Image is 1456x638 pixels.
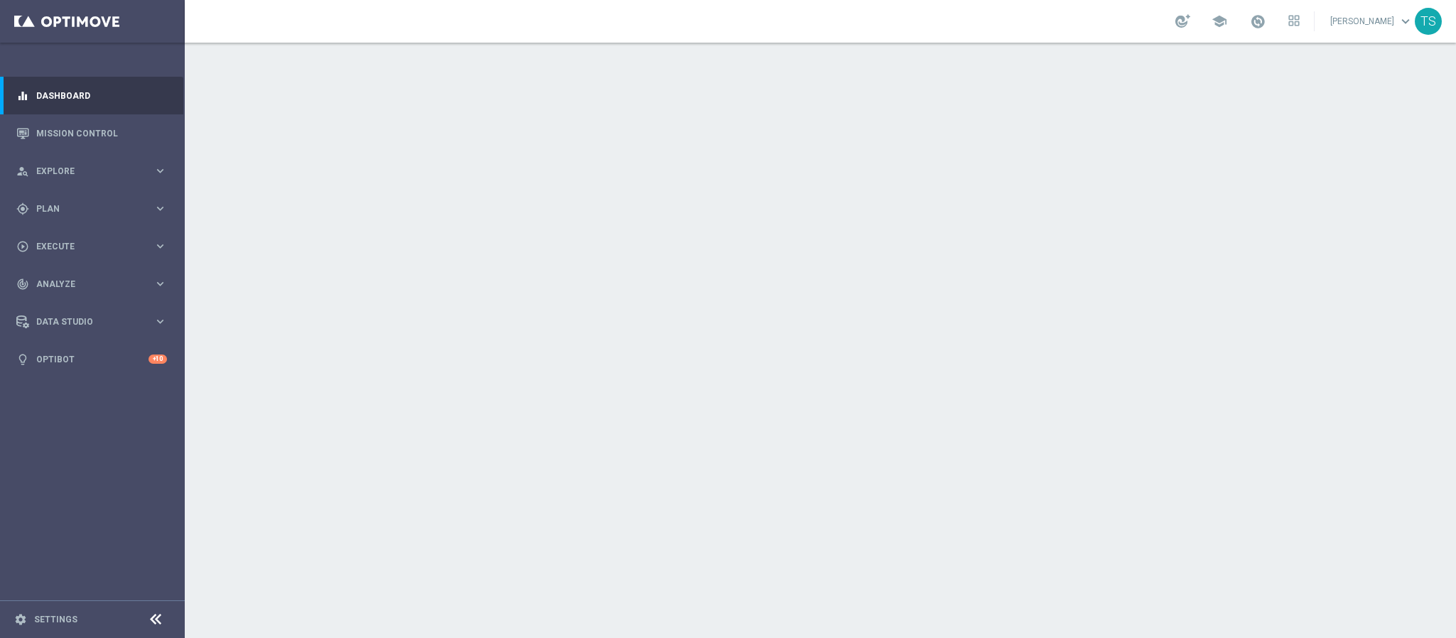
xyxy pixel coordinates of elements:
i: keyboard_arrow_right [153,239,167,253]
i: keyboard_arrow_right [153,315,167,328]
div: +10 [149,355,167,364]
button: lightbulb Optibot +10 [16,354,168,365]
div: Explore [16,165,153,178]
div: TS [1415,8,1442,35]
div: Optibot [16,340,167,378]
div: Dashboard [16,77,167,114]
span: Plan [36,205,153,213]
a: Mission Control [36,114,167,152]
i: gps_fixed [16,202,29,215]
i: keyboard_arrow_right [153,202,167,215]
i: play_circle_outline [16,240,29,253]
button: gps_fixed Plan keyboard_arrow_right [16,203,168,215]
i: lightbulb [16,353,29,366]
div: Analyze [16,278,153,291]
span: keyboard_arrow_down [1398,13,1413,29]
div: Mission Control [16,114,167,152]
a: Dashboard [36,77,167,114]
span: Data Studio [36,318,153,326]
button: play_circle_outline Execute keyboard_arrow_right [16,241,168,252]
div: Plan [16,202,153,215]
a: [PERSON_NAME]keyboard_arrow_down [1329,11,1415,32]
button: person_search Explore keyboard_arrow_right [16,166,168,177]
button: equalizer Dashboard [16,90,168,102]
span: Explore [36,167,153,175]
i: equalizer [16,90,29,102]
i: keyboard_arrow_right [153,277,167,291]
i: keyboard_arrow_right [153,164,167,178]
span: Analyze [36,280,153,288]
a: Settings [34,615,77,624]
button: track_changes Analyze keyboard_arrow_right [16,279,168,290]
i: settings [14,613,27,626]
a: Optibot [36,340,149,378]
i: person_search [16,165,29,178]
button: Mission Control [16,128,168,139]
span: school [1212,13,1227,29]
button: Data Studio keyboard_arrow_right [16,316,168,328]
span: Execute [36,242,153,251]
div: Data Studio [16,315,153,328]
i: track_changes [16,278,29,291]
div: Execute [16,240,153,253]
